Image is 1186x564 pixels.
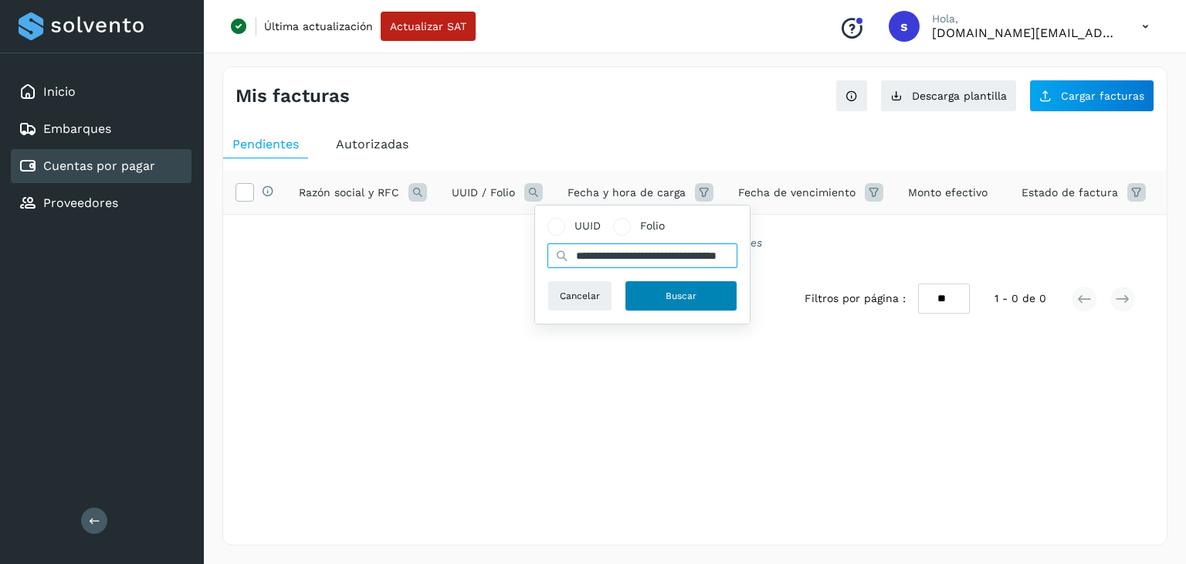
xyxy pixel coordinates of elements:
[880,80,1017,112] button: Descarga plantilla
[390,21,466,32] span: Actualizar SAT
[243,235,1147,251] div: No hay datos disponibles
[236,85,350,107] h4: Mis facturas
[995,290,1046,307] span: 1 - 0 de 0
[11,186,191,220] div: Proveedores
[11,75,191,109] div: Inicio
[43,121,111,136] a: Embarques
[232,137,299,151] span: Pendientes
[299,185,399,201] span: Razón social y RFC
[932,25,1117,40] p: solvento.sl@segmail.co
[264,19,373,33] p: Última actualización
[1029,80,1154,112] button: Cargar facturas
[11,112,191,146] div: Embarques
[912,90,1007,101] span: Descarga plantilla
[1022,185,1118,201] span: Estado de factura
[805,290,906,307] span: Filtros por página :
[568,185,686,201] span: Fecha y hora de carga
[336,137,408,151] span: Autorizadas
[43,195,118,210] a: Proveedores
[43,158,155,173] a: Cuentas por pagar
[932,12,1117,25] p: Hola,
[43,84,76,99] a: Inicio
[381,12,476,41] button: Actualizar SAT
[908,185,988,201] span: Monto efectivo
[452,185,515,201] span: UUID / Folio
[1061,90,1144,101] span: Cargar facturas
[11,149,191,183] div: Cuentas por pagar
[738,185,856,201] span: Fecha de vencimiento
